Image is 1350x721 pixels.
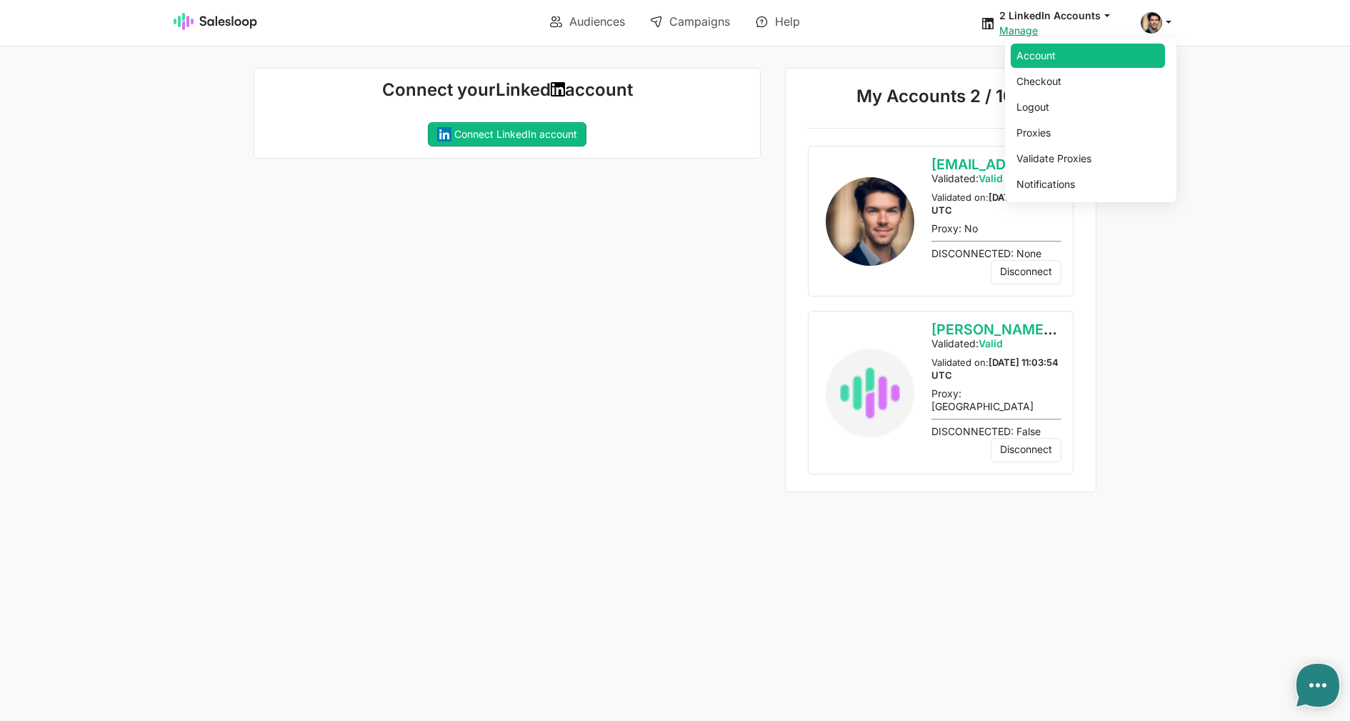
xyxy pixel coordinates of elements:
[826,177,914,266] img: Profile Image
[979,337,1003,349] span: Valid
[931,357,1059,381] strong: [DATE] 11:03:54 UTC
[931,425,1061,438] p: DISCONNECTED: False
[931,337,1061,350] p: Validated:
[1011,69,1165,94] a: Checkout
[496,79,551,100] strong: Linked
[931,387,1061,413] p: Proxy: [GEOGRAPHIC_DATA]
[931,192,1058,216] strong: [DATE] 11:39:06 UTC
[540,9,635,34] a: Audiences
[999,24,1038,36] a: Manage
[999,9,1124,22] button: 2 LinkedIn Accounts
[979,172,1003,184] span: Valid
[931,192,1058,216] small: Validated on:
[1011,44,1165,68] a: Account
[746,9,810,34] a: Help
[174,13,258,30] img: Salesloop
[931,357,1059,381] small: Validated on:
[807,86,1074,111] p: My Accounts 2 / 100
[1011,146,1165,171] a: Validate Proxies
[991,260,1061,284] a: Disconnect
[266,80,749,100] h1: Connect your account
[931,222,1061,235] p: Proxy: No
[640,9,740,34] a: Campaigns
[931,321,1291,338] span: [PERSON_NAME][EMAIL_ADDRESS][DOMAIN_NAME]
[931,172,1061,185] p: Validated:
[991,438,1061,462] a: Disconnect
[1011,95,1165,119] a: Logout
[437,127,451,141] img: linkedin-square-logo.svg
[1011,121,1165,145] a: Proxies
[931,156,1174,173] span: [EMAIL_ADDRESS][DOMAIN_NAME]
[1011,172,1165,197] a: Notifications
[826,381,837,392] img: Profile Image
[428,122,586,146] a: Connect LinkedIn account
[931,247,1061,260] p: DISCONNECTED: None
